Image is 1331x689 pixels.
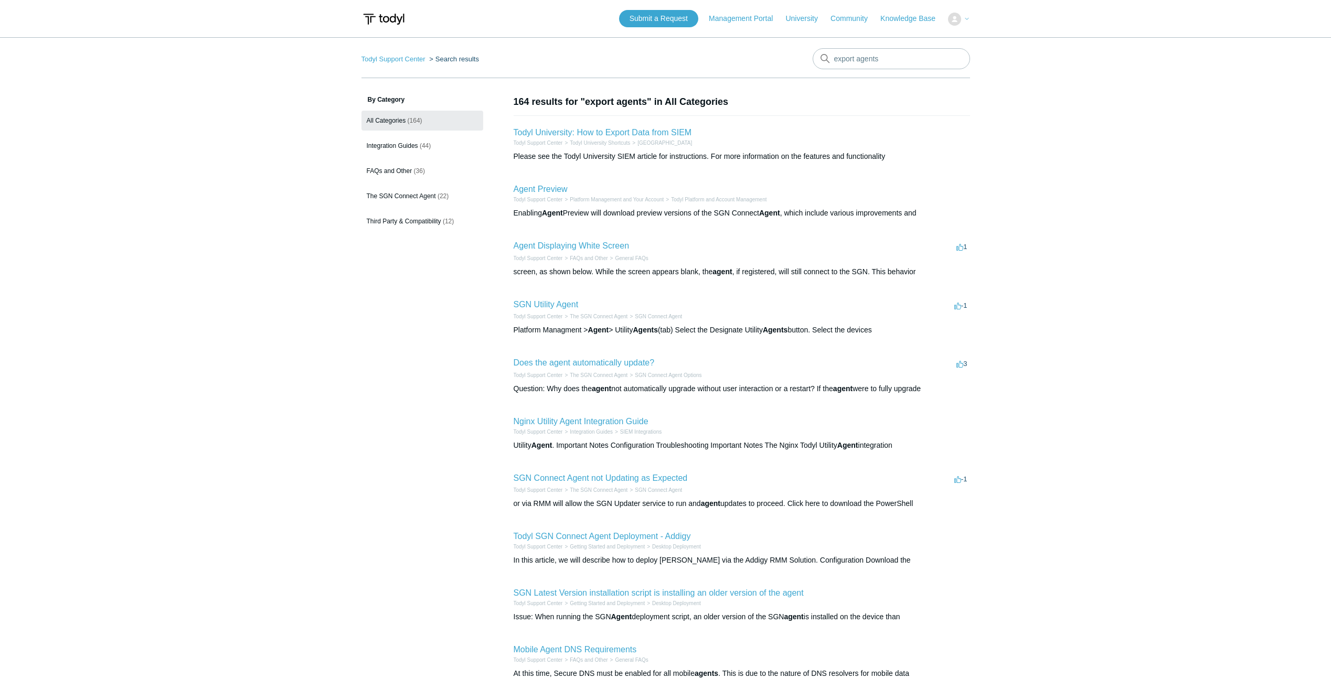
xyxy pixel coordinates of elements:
a: Todyl Support Center [514,600,563,606]
em: Agent [611,612,632,621]
span: FAQs and Other [367,167,412,175]
li: Todyl Support Center [514,486,563,494]
div: Issue: When running the SGN deployment script, an older version of the SGN is installed on the de... [514,611,970,622]
a: Integration Guides (44) [361,136,483,156]
a: SGN Utility Agent [514,300,579,309]
input: Search [813,48,970,69]
div: Platform Managment > > Utility (tab) Select the Designate Utility button. Select the devices [514,325,970,336]
span: The SGN Connect Agent [367,192,436,200]
div: Utility . Important Notes Configuration Troubleshooting Important Notes The Nginx Todyl Utility i... [514,440,970,451]
a: Does the agent automatically update? [514,358,655,367]
span: Third Party & Compatibility [367,218,441,225]
a: Management Portal [709,13,783,24]
li: Todyl Support Center [514,254,563,262]
li: Getting Started and Deployment [562,543,645,551]
a: Submit a Request [619,10,698,27]
em: agent [592,384,611,393]
a: University [785,13,828,24]
a: Todyl Support Center [361,55,425,63]
a: FAQs and Other (36) [361,161,483,181]
a: FAQs and Other [570,657,608,663]
h1: 164 results for "export agents" in All Categories [514,95,970,109]
a: The SGN Connect Agent [570,314,627,319]
span: -1 [954,475,967,483]
em: Agents [763,326,787,334]
em: agent [833,384,853,393]
li: Integration Guides [562,428,613,436]
li: Todyl Support Center [514,313,563,320]
em: Agents [633,326,657,334]
span: (164) [408,117,422,124]
div: Question: Why does the not automatically upgrade without user interaction or a restart? If the we... [514,383,970,394]
li: Todyl Platform and Account Management [664,196,766,203]
span: Integration Guides [367,142,418,149]
span: -1 [954,302,967,309]
a: Todyl Support Center [514,544,563,550]
li: The SGN Connect Agent [562,371,627,379]
li: FAQs and Other [562,254,608,262]
li: Todyl Support Center [514,139,563,147]
em: Agent [837,441,858,449]
li: Desktop Deployment [645,543,701,551]
div: Enabling Preview will download preview versions of the SGN Connect , which include various improv... [514,208,970,219]
a: Third Party & Compatibility (12) [361,211,483,231]
div: screen, as shown below. While the screen appears blank, the , if registered, will still connect t... [514,266,970,277]
h3: By Category [361,95,483,104]
a: FAQs and Other [570,255,608,261]
li: Todyl Support Center [514,371,563,379]
a: Todyl Support Center [514,657,563,663]
a: SGN Connect Agent [635,487,682,493]
em: Agent [588,326,609,334]
a: The SGN Connect Agent (22) [361,186,483,206]
div: Please see the Todyl University SIEM article for instructions. For more information on the featur... [514,151,970,162]
li: Search results [427,55,479,63]
a: Todyl SGN Connect Agent Deployment - Addigy [514,532,691,541]
a: Todyl Support Center [514,140,563,146]
span: (22) [438,192,449,200]
span: (36) [414,167,425,175]
li: Todyl Support Center [514,543,563,551]
li: SIEM Integrations [613,428,662,436]
li: Platform Management and Your Account [562,196,664,203]
li: Desktop Deployment [645,599,701,607]
a: Platform Management and Your Account [570,197,664,202]
a: Todyl University Shortcuts [570,140,630,146]
a: SGN Latest Version installation script is installing an older version of the agent [514,588,804,597]
a: SGN Connect Agent [635,314,682,319]
a: SIEM Integrations [620,429,662,435]
a: Community [830,13,878,24]
em: agent [784,612,803,621]
span: All Categories [367,117,406,124]
a: Todyl Support Center [514,255,563,261]
a: Todyl Support Center [514,372,563,378]
li: Todyl University [630,139,692,147]
li: SGN Connect Agent [627,313,682,320]
em: agents [695,669,718,677]
li: SGN Connect Agent Options [627,371,701,379]
a: SGN Connect Agent not Updating as Expected [514,473,688,482]
span: 1 [956,243,967,251]
em: agent [701,499,720,508]
a: General FAQs [615,255,648,261]
a: All Categories (164) [361,111,483,131]
a: Nginx Utility Agent Integration Guide [514,417,648,426]
div: or via RMM will allow the SGN Updater service to run and updates to proceed. Click here to downlo... [514,498,970,509]
a: Agent Displaying White Screen [514,241,630,250]
li: FAQs and Other [562,656,608,664]
img: Todyl Support Center Help Center home page [361,9,406,29]
li: The SGN Connect Agent [562,313,627,320]
em: agent [712,267,732,276]
a: Integration Guides [570,429,613,435]
a: Getting Started and Deployment [570,600,645,606]
li: General FAQs [608,254,648,262]
span: (12) [443,218,454,225]
li: Todyl Support Center [514,196,563,203]
div: At this time, Secure DNS must be enabled for all mobile . This is due to the nature of DNS resolv... [514,668,970,679]
span: (44) [420,142,431,149]
em: Agent [759,209,780,217]
a: Agent Preview [514,185,568,193]
a: Mobile Agent DNS Requirements [514,645,637,654]
li: Getting Started and Deployment [562,599,645,607]
a: Todyl University: How to Export Data from SIEM [514,128,692,137]
a: Desktop Deployment [652,544,701,550]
